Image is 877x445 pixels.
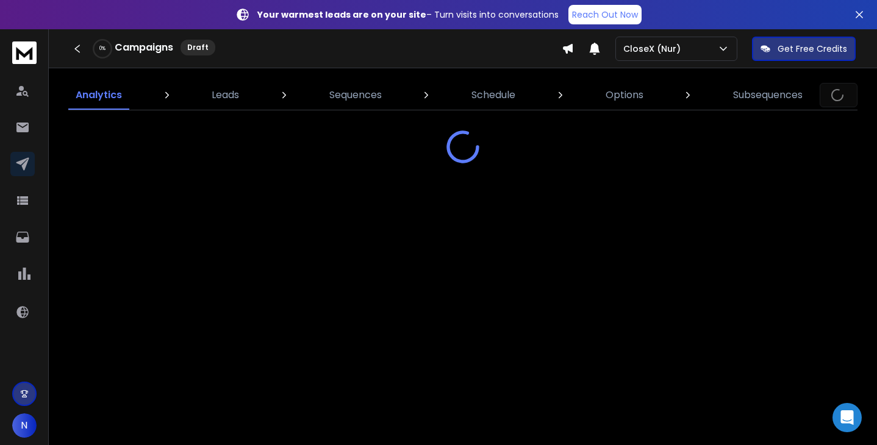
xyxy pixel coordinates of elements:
[832,403,862,432] div: Open Intercom Messenger
[598,80,651,110] a: Options
[204,80,246,110] a: Leads
[572,9,638,21] p: Reach Out Now
[76,88,122,102] p: Analytics
[568,5,642,24] a: Reach Out Now
[322,80,389,110] a: Sequences
[115,40,173,55] h1: Campaigns
[257,9,559,21] p: – Turn visits into conversations
[726,80,810,110] a: Subsequences
[99,45,106,52] p: 0 %
[778,43,847,55] p: Get Free Credits
[12,41,37,64] img: logo
[212,88,239,102] p: Leads
[68,80,129,110] a: Analytics
[12,413,37,438] button: N
[464,80,523,110] a: Schedule
[329,88,382,102] p: Sequences
[181,40,215,55] div: Draft
[257,9,426,21] strong: Your warmest leads are on your site
[623,43,685,55] p: CloseX (Nur)
[733,88,803,102] p: Subsequences
[752,37,856,61] button: Get Free Credits
[471,88,515,102] p: Schedule
[606,88,643,102] p: Options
